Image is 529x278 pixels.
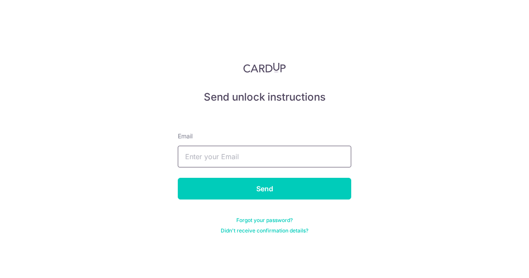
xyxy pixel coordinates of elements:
[178,132,193,140] span: translation missing: en.devise.label.Email
[243,62,286,73] img: CardUp Logo
[178,146,351,167] input: Enter your Email
[236,217,293,224] a: Forgot your password?
[178,90,351,104] h5: Send unlock instructions
[221,227,308,234] a: Didn't receive confirmation details?
[178,178,351,200] input: Send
